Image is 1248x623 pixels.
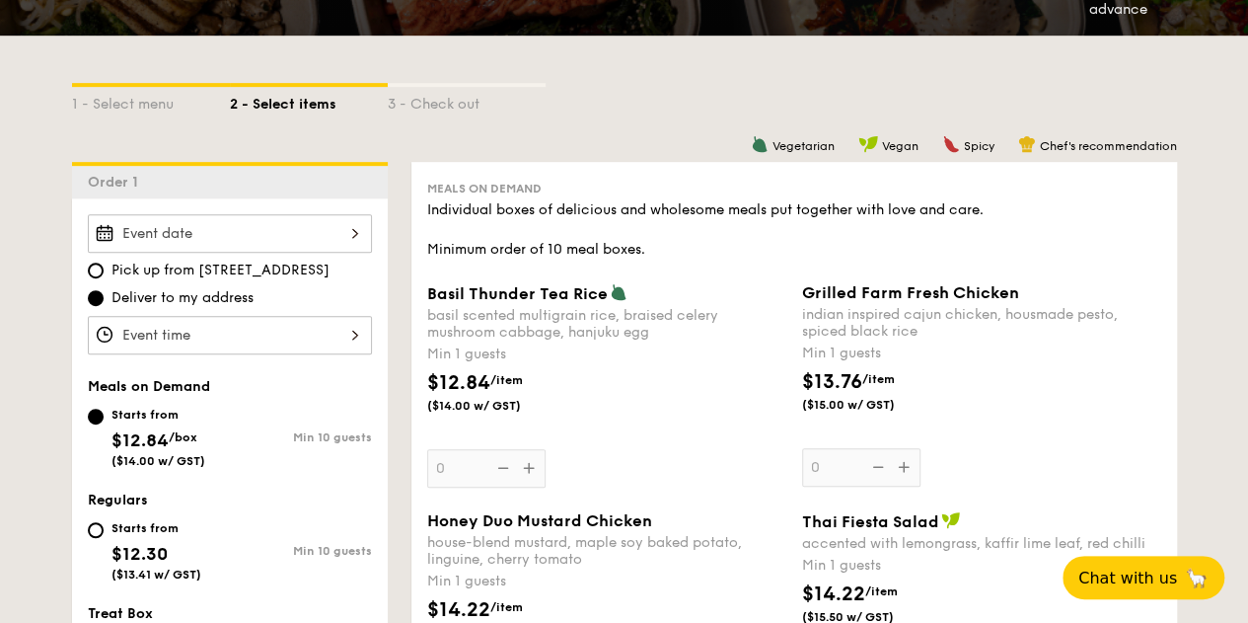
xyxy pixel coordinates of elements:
div: 1 - Select menu [72,87,230,115]
div: 2 - Select items [230,87,388,115]
span: $12.84 [111,429,169,451]
div: Min 1 guests [427,572,786,591]
span: /item [865,584,898,598]
input: Event date [88,214,372,253]
span: Thai Fiesta Salad [802,512,939,531]
div: house-blend mustard, maple soy baked potato, linguine, cherry tomato [427,534,786,568]
span: Vegan [882,139,918,153]
div: accented with lemongrass, kaffir lime leaf, red chilli [802,535,1161,552]
span: Pick up from [STREET_ADDRESS] [111,261,330,280]
div: indian inspired cajun chicken, housmade pesto, spiced black rice [802,306,1161,340]
span: /item [490,600,523,614]
input: Starts from$12.84/box($14.00 w/ GST)Min 10 guests [88,409,104,425]
span: Chat with us [1078,569,1177,587]
div: Min 1 guests [427,345,786,364]
img: icon-chef-hat.a58ddaea.svg [1018,135,1036,153]
span: Vegetarian [772,139,835,153]
div: Min 10 guests [230,544,372,558]
span: $12.84 [427,371,490,395]
input: Event time [88,316,372,354]
button: Chat with us🦙 [1063,556,1224,599]
span: /item [862,372,895,386]
div: Min 1 guests [802,344,1161,363]
span: $14.22 [802,583,865,606]
span: Honey Duo Mustard Chicken [427,511,652,530]
div: Min 1 guests [802,556,1161,576]
span: ($14.00 w/ GST) [427,398,561,414]
div: Min 10 guests [230,430,372,444]
input: Pick up from [STREET_ADDRESS] [88,263,104,278]
input: Deliver to my address [88,290,104,306]
span: $14.22 [427,598,490,622]
img: icon-vegetarian.fe4039eb.svg [751,135,769,153]
div: Individual boxes of delicious and wholesome meals put together with love and care. Minimum order ... [427,200,1161,260]
span: Grilled Farm Fresh Chicken [802,283,1019,302]
img: icon-vegan.f8ff3823.svg [858,135,878,153]
div: Starts from [111,407,205,423]
span: Chef's recommendation [1040,139,1177,153]
span: Basil Thunder Tea Rice [427,284,608,303]
div: basil scented multigrain rice, braised celery mushroom cabbage, hanjuku egg [427,307,786,341]
span: /item [490,373,523,387]
img: icon-vegan.f8ff3823.svg [941,511,961,529]
input: Starts from$12.30($13.41 w/ GST)Min 10 guests [88,522,104,538]
div: 3 - Check out [388,87,546,115]
span: Meals on Demand [88,378,210,395]
span: /box [169,430,197,444]
img: icon-spicy.37a8142b.svg [942,135,960,153]
span: Deliver to my address [111,288,254,308]
span: ($14.00 w/ GST) [111,454,205,468]
span: Meals on Demand [427,182,542,195]
div: Starts from [111,520,201,536]
span: $13.76 [802,370,862,394]
span: 🦙 [1185,567,1209,589]
span: Spicy [964,139,994,153]
span: ($13.41 w/ GST) [111,568,201,582]
span: ($15.00 w/ GST) [802,397,936,413]
span: Regulars [88,492,148,508]
span: Treat Box [88,605,153,622]
span: Order 1 [88,174,146,191]
img: icon-vegetarian.fe4039eb.svg [610,283,627,301]
span: $12.30 [111,543,168,565]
